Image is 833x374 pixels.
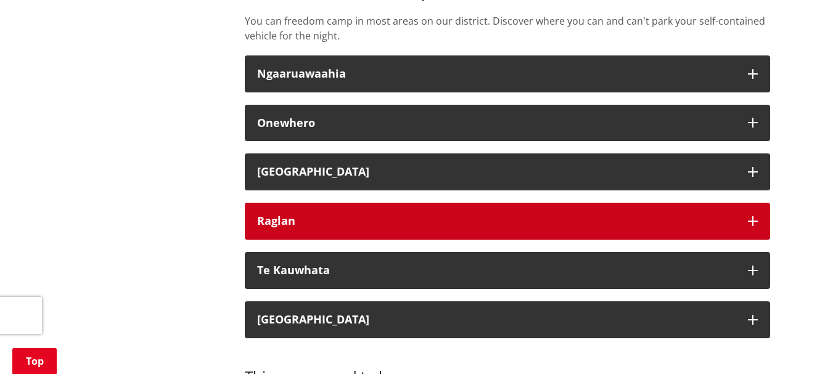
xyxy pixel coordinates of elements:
[257,314,736,326] div: [GEOGRAPHIC_DATA]
[257,117,736,129] div: Onewhero
[257,264,736,277] div: Te Kauwhata
[245,105,770,142] button: Onewhero
[257,68,736,80] div: Ngaaruawaahia
[245,301,770,338] button: [GEOGRAPHIC_DATA]
[245,252,770,289] button: Te Kauwhata
[257,215,736,227] div: Raglan
[245,55,770,92] button: Ngaaruawaahia
[245,14,770,43] p: You can freedom camp in most areas on our district. Discover where you can and can't park your se...
[245,153,770,190] button: [GEOGRAPHIC_DATA]
[12,348,57,374] a: Top
[257,166,736,178] div: [GEOGRAPHIC_DATA]
[245,203,770,240] button: Raglan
